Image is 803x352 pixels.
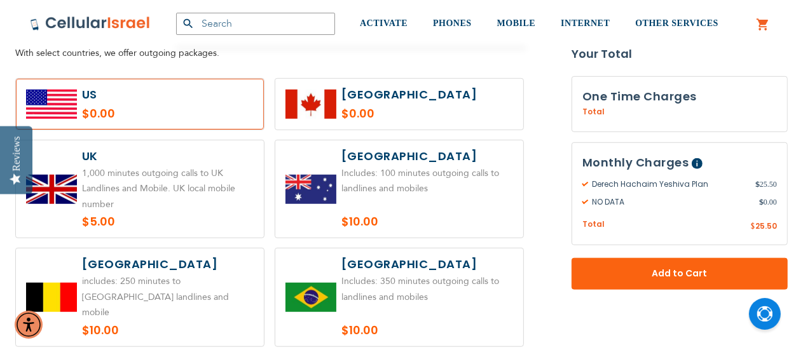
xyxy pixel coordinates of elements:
[15,311,43,339] div: Accessibility Menu
[635,18,718,28] span: OTHER SERVICES
[572,44,788,64] strong: Your Total
[582,196,759,208] span: NO DATA
[614,267,746,280] span: Add to Cart
[759,196,777,208] span: 0.00
[360,18,408,28] span: ACTIVATE
[561,18,610,28] span: INTERNET
[582,87,777,106] h3: One Time Charges
[572,258,788,290] button: Add to Cart
[30,16,151,31] img: Cellular Israel Logo
[582,219,605,231] span: Total
[582,154,689,170] span: Monthly Charges
[433,18,472,28] span: PHONES
[582,106,605,118] span: Total
[755,179,760,190] span: $
[582,179,755,190] span: Derech Hachaim Yeshiva Plan
[692,158,703,169] span: Help
[750,221,755,233] span: $
[755,220,777,231] span: 25.50
[497,18,536,28] span: MOBILE
[11,136,22,171] div: Reviews
[755,179,777,190] span: 25.50
[759,196,764,208] span: $
[176,13,335,35] input: Search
